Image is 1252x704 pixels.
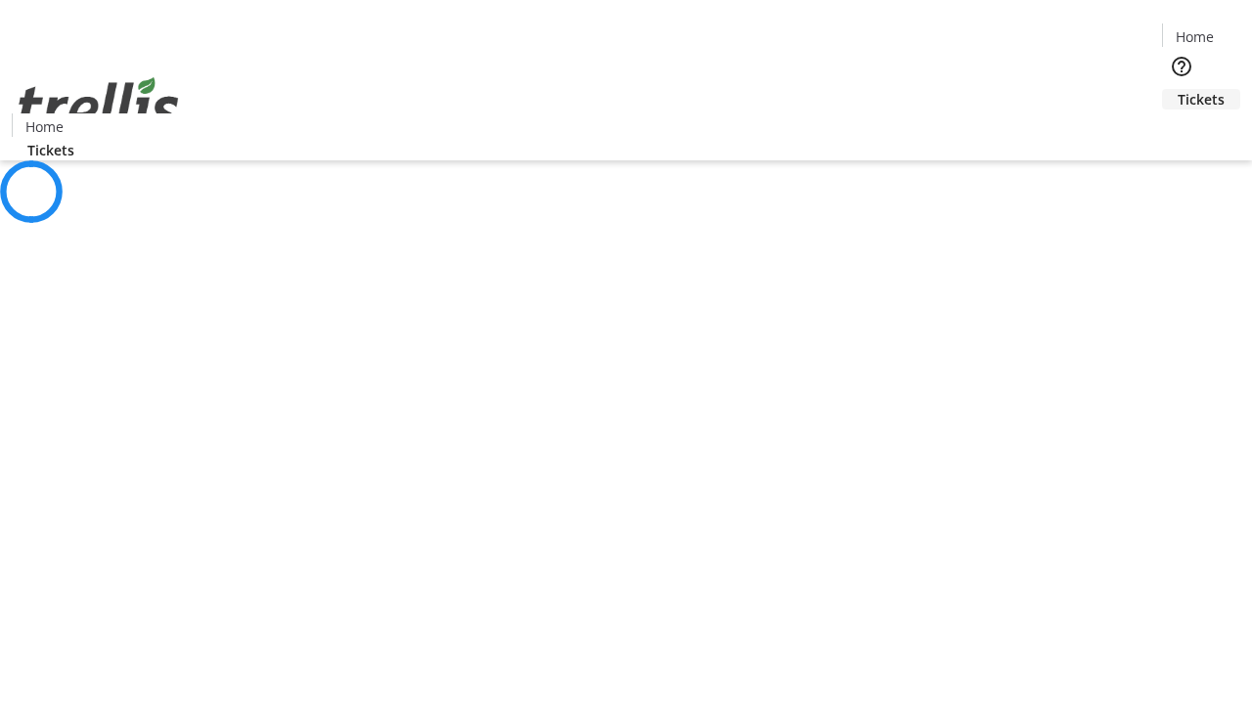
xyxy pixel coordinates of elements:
a: Home [13,116,75,137]
a: Tickets [1162,89,1240,110]
span: Tickets [1178,89,1225,110]
span: Tickets [27,140,74,160]
span: Home [1176,26,1214,47]
span: Home [25,116,64,137]
a: Home [1163,26,1226,47]
button: Help [1162,47,1201,86]
button: Cart [1162,110,1201,149]
img: Orient E2E Organization IbkTnu1oJc's Logo [12,56,186,154]
a: Tickets [12,140,90,160]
